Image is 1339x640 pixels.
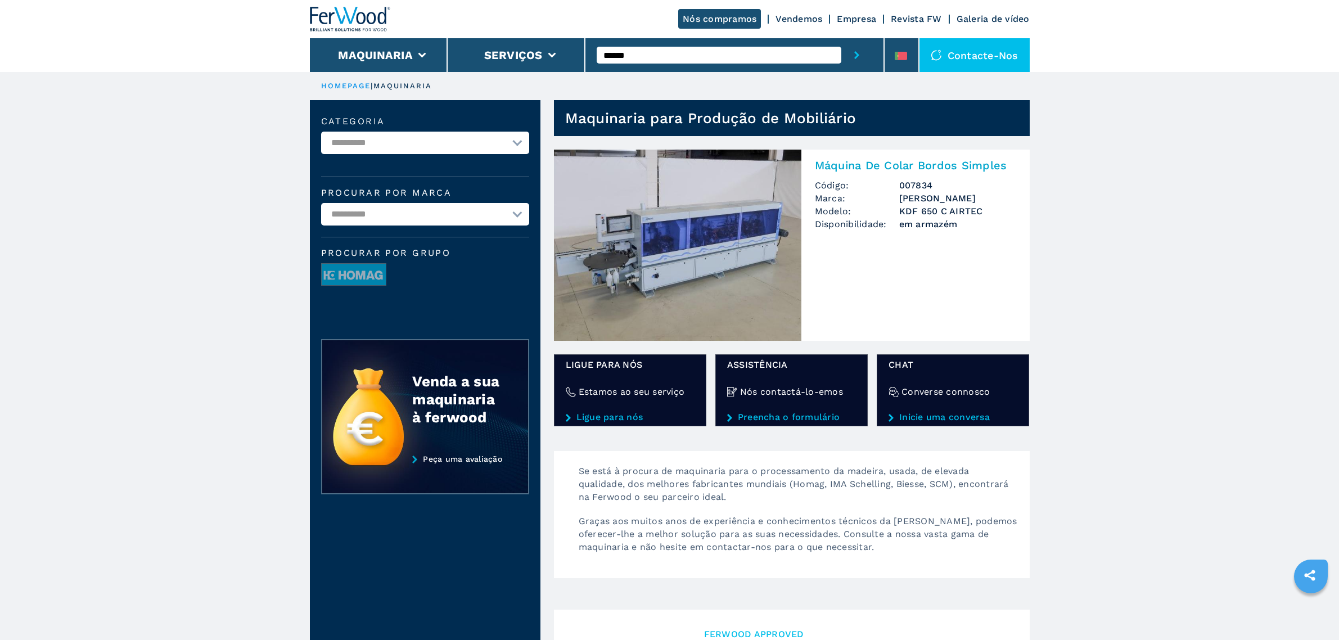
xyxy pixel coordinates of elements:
span: Assistência [727,358,856,371]
h1: Maquinaria para Produção de Mobiliário [565,109,856,127]
img: Converse connosco [889,387,899,397]
h3: 007834 [899,179,1016,192]
a: HOMEPAGE [321,82,371,90]
p: Graças aos muitos anos de experiência e conhecimentos técnicos da [PERSON_NAME], podemos oferecer... [567,515,1030,565]
a: Inicie uma conversa [889,412,1017,422]
div: Venda a sua maquinaria à ferwood [412,372,506,426]
p: maquinaria [373,81,432,91]
span: em armazém [899,218,1016,231]
a: Revista FW [891,13,942,24]
h4: Estamos ao seu serviço [579,385,685,398]
h3: KDF 650 C AIRTEC [899,205,1016,218]
div: Contacte-nos [919,38,1030,72]
button: Maquinaria [338,48,413,62]
img: Nós contactá-lo-emos [727,387,737,397]
h2: Máquina De Colar Bordos Simples [815,159,1016,172]
a: Nós compramos [678,9,761,29]
iframe: Chat [1291,589,1331,632]
label: Procurar por marca [321,188,529,197]
span: Chat [889,358,1017,371]
a: Máquina De Colar Bordos Simples BRANDT KDF 650 C AIRTECMáquina De Colar Bordos SimplesCódigo:0078... [554,150,1030,341]
a: Empresa [837,13,876,24]
h3: [PERSON_NAME] [899,192,1016,205]
a: Galeria de vídeo [957,13,1030,24]
a: Preencha o formulário [727,412,856,422]
h4: Nós contactá-lo-emos [740,385,843,398]
button: submit-button [841,38,872,72]
a: Vendemos [776,13,822,24]
img: image [322,264,386,286]
img: Ferwood [310,7,391,31]
span: Disponibilidade: [815,218,899,231]
span: Marca: [815,192,899,205]
img: Máquina De Colar Bordos Simples BRANDT KDF 650 C AIRTEC [554,150,801,341]
span: Procurar por grupo [321,249,529,258]
span: Ligue para nós [566,358,695,371]
span: Código: [815,179,899,192]
label: categoria [321,117,529,126]
span: Modelo: [815,205,899,218]
img: Contacte-nos [931,49,942,61]
a: Peça uma avaliação [321,454,529,495]
button: Serviços [484,48,543,62]
p: Se está à procura de maquinaria para o processamento da madeira, usada, de elevada qualidade, dos... [567,465,1030,515]
a: Ligue para nós [566,412,695,422]
span: | [371,82,373,90]
h4: Converse connosco [901,385,990,398]
a: sharethis [1296,561,1324,589]
img: Estamos ao seu serviço [566,387,576,397]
